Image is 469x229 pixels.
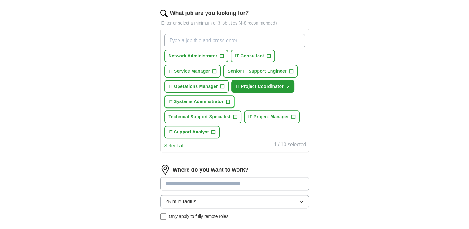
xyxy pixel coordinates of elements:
input: Type a job title and press enter [164,34,305,47]
span: IT Project Manager [248,114,289,120]
div: 1 / 10 selected [274,141,306,150]
label: Where do you want to work? [173,166,249,174]
span: Network Administrator [169,53,218,59]
span: IT Operations Manager [169,83,218,90]
span: IT Project Coordinator [236,83,284,90]
img: search.png [160,10,168,17]
span: Only apply to fully remote roles [169,213,228,220]
button: Network Administrator [164,50,228,62]
span: ✓ [286,84,290,89]
button: IT Consultant [231,50,275,62]
span: IT Consultant [235,53,264,59]
span: IT Support Analyst [169,129,209,135]
button: IT Support Analyst [164,126,220,138]
button: Technical Support Specialist [164,110,241,123]
button: Select all [164,142,184,150]
input: Only apply to fully remote roles [160,213,166,220]
button: 25 mile radius [160,195,309,208]
span: IT Systems Administrator [169,98,223,105]
button: IT Service Manager [164,65,221,78]
button: IT Project Manager [244,110,300,123]
p: Enter or select a minimum of 3 job titles (4-8 recommended) [160,20,309,26]
img: location.png [160,165,170,175]
button: IT Systems Administrator [164,95,234,108]
button: IT Project Coordinator✓ [231,80,295,93]
span: Technical Support Specialist [169,114,231,120]
label: What job are you looking for? [170,9,249,17]
span: IT Service Manager [169,68,210,74]
button: IT Operations Manager [164,80,229,93]
span: 25 mile radius [166,198,197,205]
span: Senior IT Support Engineer [228,68,286,74]
button: Senior IT Support Engineer [223,65,297,78]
